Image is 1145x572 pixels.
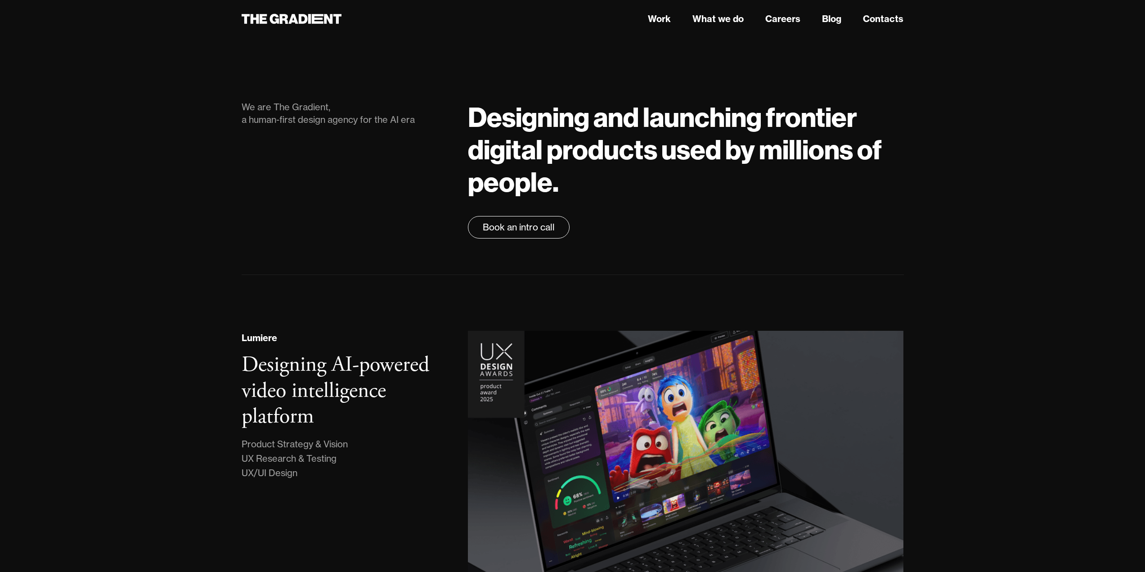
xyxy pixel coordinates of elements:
a: Blog [822,12,841,26]
a: What we do [692,12,744,26]
h1: Designing and launching frontier digital products used by millions of people. [468,101,903,198]
a: Careers [765,12,800,26]
div: We are The Gradient, a human-first design agency for the AI era [242,101,450,126]
a: Contacts [863,12,903,26]
a: Work [648,12,671,26]
div: Product Strategy & Vision UX Research & Testing UX/UI Design [242,437,348,480]
h3: Designing AI-powered video intelligence platform [242,351,429,430]
a: Book an intro call [468,216,570,239]
div: Lumiere [242,331,277,345]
